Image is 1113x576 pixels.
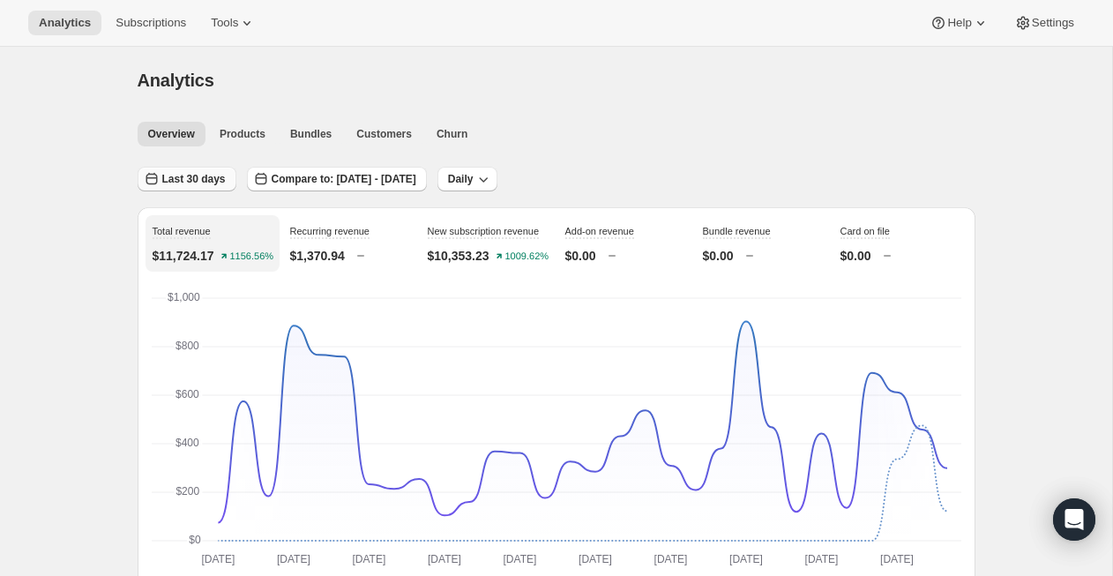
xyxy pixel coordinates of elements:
button: Subscriptions [105,11,197,35]
span: Bundles [290,127,332,141]
button: Help [919,11,999,35]
span: Analytics [39,16,91,30]
text: $200 [176,485,199,497]
span: Bundle revenue [703,226,771,236]
span: Settings [1032,16,1074,30]
span: Subscriptions [116,16,186,30]
p: $0.00 [565,247,596,265]
span: Daily [448,172,474,186]
span: Overview [148,127,195,141]
span: Products [220,127,265,141]
span: Card on file [840,226,890,236]
text: $400 [175,437,198,449]
text: [DATE] [729,553,763,565]
text: [DATE] [428,553,461,565]
span: Churn [437,127,467,141]
text: $600 [176,388,199,400]
span: Compare to: [DATE] - [DATE] [272,172,416,186]
button: Tools [200,11,266,35]
button: Compare to: [DATE] - [DATE] [247,167,427,191]
span: New subscription revenue [428,226,540,236]
text: $0 [189,534,201,546]
text: [DATE] [352,553,385,565]
button: Analytics [28,11,101,35]
button: Settings [1004,11,1085,35]
p: $10,353.23 [428,247,489,265]
text: [DATE] [201,553,235,565]
button: Last 30 days [138,167,236,191]
span: Tools [211,16,238,30]
span: Customers [356,127,412,141]
text: 1009.62% [504,251,549,262]
text: [DATE] [880,553,914,565]
span: Recurring revenue [290,226,370,236]
text: [DATE] [579,553,612,565]
text: $1,000 [168,291,200,303]
text: [DATE] [277,553,310,565]
span: Total revenue [153,226,211,236]
p: $11,724.17 [153,247,214,265]
text: $800 [176,340,199,352]
div: Open Intercom Messenger [1053,498,1095,541]
p: $0.00 [840,247,871,265]
span: Add-on revenue [565,226,634,236]
text: [DATE] [804,553,838,565]
span: Analytics [138,71,214,90]
text: [DATE] [503,553,536,565]
span: Last 30 days [162,172,226,186]
p: $0.00 [703,247,734,265]
button: Daily [437,167,498,191]
text: 1156.56% [229,251,273,262]
span: Help [947,16,971,30]
p: $1,370.94 [290,247,345,265]
text: [DATE] [654,553,687,565]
